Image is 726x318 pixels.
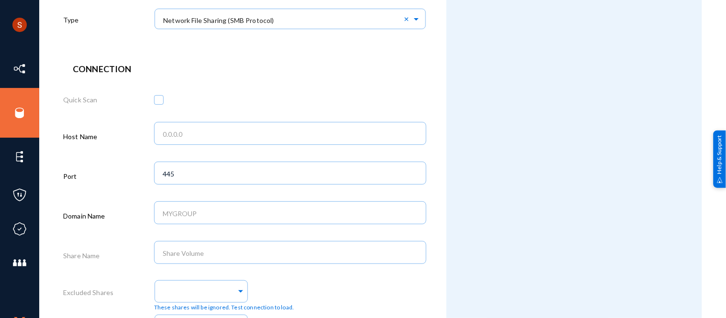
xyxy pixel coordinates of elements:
[63,251,100,261] label: Share Name
[12,18,27,32] img: ACg8ocLCHWB70YVmYJSZIkanuWRMiAOKj9BOxslbKTvretzi-06qRA=s96-c
[714,130,726,187] div: Help & Support
[12,188,27,202] img: icon-policies.svg
[12,256,27,270] img: icon-members.svg
[63,95,98,105] label: Quick Scan
[73,63,417,76] header: Connection
[163,209,421,218] input: MYGROUP
[12,62,27,76] img: icon-inventory.svg
[12,150,27,164] img: icon-elements.svg
[154,303,294,312] span: These shares will be ignored. Test connection to load.
[63,15,79,25] label: Type
[163,130,421,139] input: 0.0.0.0
[63,132,97,142] label: Host Name
[12,222,27,236] img: icon-compliance.svg
[163,170,421,178] input: 445
[717,177,723,183] img: help_support.svg
[63,211,105,221] label: Domain Name
[12,106,27,120] img: icon-sources.svg
[404,14,412,23] span: Clear all
[163,249,421,258] input: Share Volume
[63,287,113,297] label: Excluded Shares
[63,171,77,181] label: Port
